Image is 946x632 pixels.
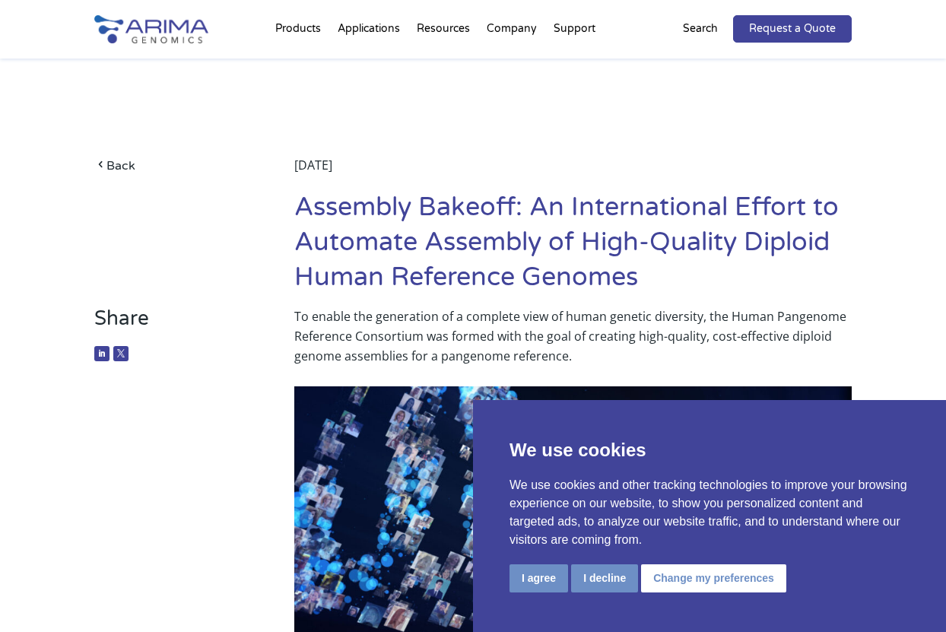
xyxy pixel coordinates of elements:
button: Change my preferences [641,564,786,592]
p: We use cookies [510,437,909,464]
p: We use cookies and other tracking technologies to improve your browsing experience on our website... [510,476,909,549]
div: [DATE] [294,155,852,190]
a: Back [94,155,252,176]
h1: Assembly Bakeoff: An International Effort to Automate Assembly of High-Quality Diploid Human Refe... [294,190,852,306]
img: Arima-Genomics-logo [94,15,208,43]
button: I decline [571,564,638,592]
p: To enable the generation of a complete view of human genetic diversity, the Human Pangenome Refer... [294,306,852,366]
h3: Share [94,306,252,342]
p: Search [683,19,718,39]
a: Request a Quote [733,15,852,43]
button: I agree [510,564,568,592]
